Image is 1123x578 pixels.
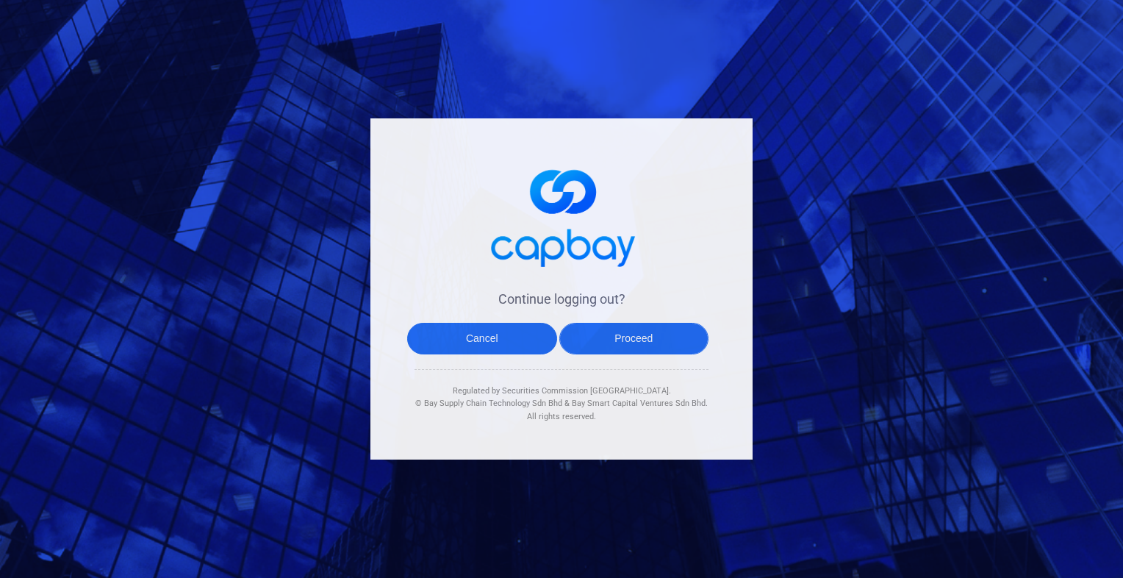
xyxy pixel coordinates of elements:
span: Bay Smart Capital Ventures Sdn Bhd. [572,399,708,408]
h4: Continue logging out? [415,290,708,308]
div: Regulated by Securities Commission [GEOGRAPHIC_DATA]. & All rights reserved. [415,370,708,424]
button: Proceed [559,323,709,354]
img: logo [481,155,642,276]
span: © Bay Supply Chain Technology Sdn Bhd [415,399,562,408]
button: Cancel [407,323,557,354]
